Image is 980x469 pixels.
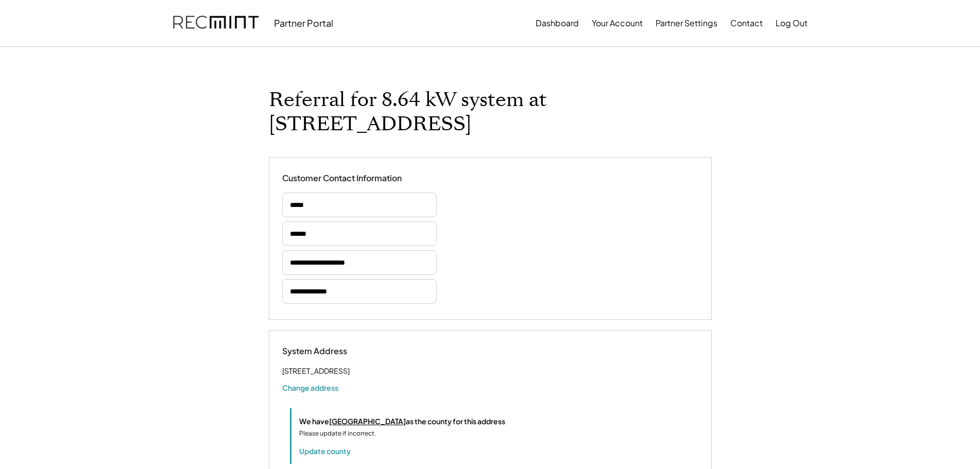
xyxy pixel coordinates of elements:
[282,173,402,184] div: Customer Contact Information
[656,13,717,33] button: Partner Settings
[776,13,807,33] button: Log Out
[282,383,338,393] button: Change address
[730,13,763,33] button: Contact
[299,446,351,456] button: Update county
[592,13,643,33] button: Your Account
[282,346,385,357] div: System Address
[299,416,505,427] div: We have as the county for this address
[173,6,259,41] img: recmint-logotype%403x.png
[269,88,712,136] h1: Referral for 8.64 kW system at [STREET_ADDRESS]
[274,17,333,29] div: Partner Portal
[536,13,579,33] button: Dashboard
[282,364,350,377] div: [STREET_ADDRESS]
[329,416,406,426] u: [GEOGRAPHIC_DATA]
[299,429,376,438] div: Please update if incorrect.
